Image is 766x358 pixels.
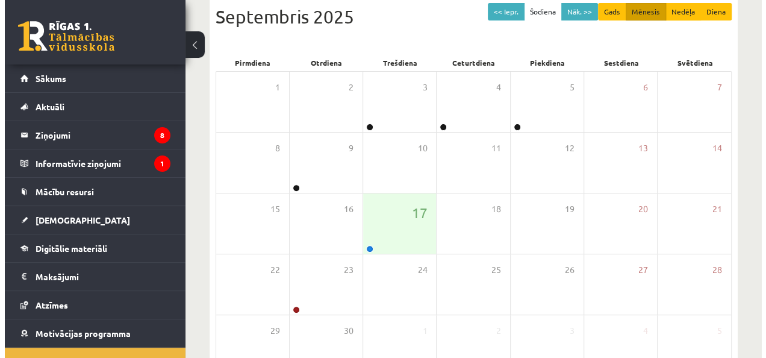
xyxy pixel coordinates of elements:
[31,101,60,112] span: Aktuāli
[432,54,505,71] div: Ceturtdiena
[339,263,349,277] span: 23
[593,3,621,20] button: Gads
[16,206,166,234] a: [DEMOGRAPHIC_DATA]
[266,263,275,277] span: 22
[519,3,557,20] button: Šodiena
[31,73,61,84] span: Sākums
[565,81,570,94] span: 5
[284,54,358,71] div: Otrdiena
[661,3,696,20] button: Nedēļa
[712,324,717,338] span: 5
[708,203,717,216] span: 21
[16,319,166,347] a: Motivācijas programma
[211,54,284,71] div: Pirmdiena
[31,243,102,254] span: Digitālie materiāli
[560,142,570,155] span: 12
[696,3,727,20] button: Diena
[149,155,166,172] i: 1
[491,81,496,94] span: 4
[31,149,166,177] legend: Informatīvie ziņojumi
[211,3,727,30] div: Septembris 2025
[16,149,166,177] a: Informatīvie ziņojumi1
[16,263,166,290] a: Maksājumi
[413,142,422,155] span: 10
[31,215,125,225] span: [DEMOGRAPHIC_DATA]
[638,324,643,338] span: 4
[16,93,166,121] a: Aktuāli
[417,81,422,94] span: 3
[31,186,89,197] span: Mācību resursi
[16,121,166,149] a: Ziņojumi8
[487,203,496,216] span: 18
[31,263,166,290] legend: Maksājumi
[270,142,275,155] span: 8
[16,291,166,319] a: Atzīmes
[31,328,126,339] span: Motivācijas programma
[708,142,717,155] span: 14
[149,127,166,143] i: 8
[31,121,166,149] legend: Ziņojumi
[621,3,661,20] button: Mēnesis
[13,21,110,51] a: Rīgas 1. Tālmācības vidusskola
[31,300,63,310] span: Atzīmes
[708,263,717,277] span: 28
[266,324,275,338] span: 29
[487,263,496,277] span: 25
[344,142,349,155] span: 9
[16,64,166,92] a: Sākums
[413,263,422,277] span: 24
[712,81,717,94] span: 7
[634,263,643,277] span: 27
[344,81,349,94] span: 2
[560,203,570,216] span: 19
[560,263,570,277] span: 26
[483,3,520,20] button: << Iepr.
[266,203,275,216] span: 15
[358,54,432,71] div: Trešdiena
[339,324,349,338] span: 30
[16,234,166,262] a: Digitālie materiāli
[634,142,643,155] span: 13
[506,54,579,71] div: Piekdiena
[339,203,349,216] span: 16
[406,203,422,223] span: 17
[579,54,653,71] div: Sestdiena
[653,54,727,71] div: Svētdiena
[638,81,643,94] span: 6
[565,324,570,338] span: 3
[270,81,275,94] span: 1
[487,142,496,155] span: 11
[16,178,166,206] a: Mācību resursi
[417,324,422,338] span: 1
[556,3,593,20] button: Nāk. >>
[491,324,496,338] span: 2
[634,203,643,216] span: 20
